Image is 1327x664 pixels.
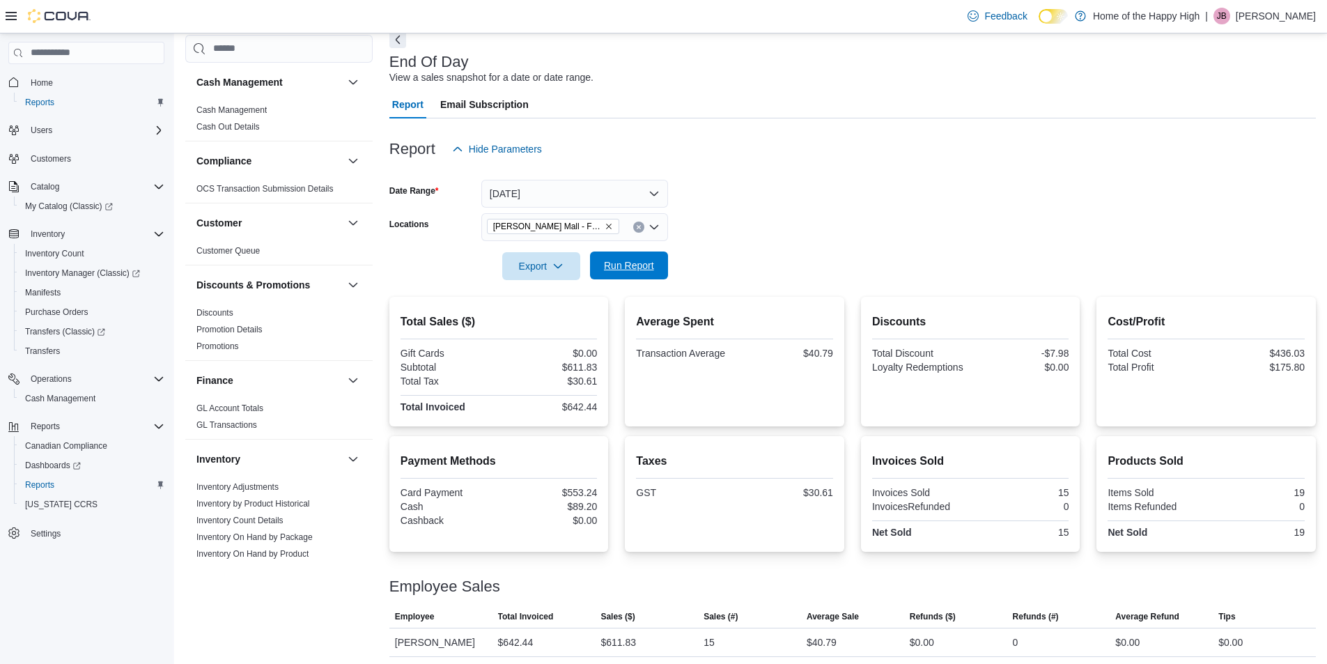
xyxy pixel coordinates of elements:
div: 15 [704,634,715,651]
span: My Catalog (Classic) [25,201,113,212]
div: 0 [1013,634,1018,651]
span: Transfers [25,346,60,357]
span: Operations [31,373,72,385]
span: Reports [25,479,54,491]
h2: Cost/Profit [1108,314,1305,330]
h3: Inventory [196,452,240,466]
span: Canadian Compliance [20,438,164,454]
button: Customer [345,215,362,231]
button: Operations [25,371,77,387]
span: Tips [1218,611,1235,622]
span: Employee [395,611,435,622]
span: Inventory Manager (Classic) [20,265,164,281]
span: Cash Management [25,393,95,404]
button: Inventory [196,452,342,466]
div: $40.79 [738,348,833,359]
button: [DATE] [481,180,668,208]
h2: Products Sold [1108,453,1305,470]
div: Cash Management [185,102,373,141]
a: Inventory Manager (Classic) [14,263,170,283]
a: Promotion Details [196,325,263,334]
div: Total Profit [1108,362,1203,373]
span: Stettler - Stettler Mall - Fire & Flower [487,219,619,234]
span: Inventory Count [25,248,84,259]
img: Cova [28,9,91,23]
h3: Report [389,141,435,157]
span: Purchase Orders [25,307,88,318]
h3: Employee Sales [389,578,500,595]
a: [US_STATE] CCRS [20,496,103,513]
span: Catalog [25,178,164,195]
a: My Catalog (Classic) [14,196,170,216]
button: Hide Parameters [447,135,548,163]
a: Transfers (Classic) [20,323,111,340]
button: Reports [25,418,65,435]
span: Feedback [984,9,1027,23]
span: JB [1217,8,1227,24]
button: Compliance [345,153,362,169]
span: Email Subscription [440,91,529,118]
span: [US_STATE] CCRS [25,499,98,510]
div: 19 [1209,487,1305,498]
span: Washington CCRS [20,496,164,513]
span: [PERSON_NAME] Mall - Fire & Flower [493,219,602,233]
button: Export [502,252,580,280]
button: Purchase Orders [14,302,170,322]
input: Dark Mode [1039,9,1068,24]
span: Settings [25,524,164,541]
a: OCS Transaction Submission Details [196,184,334,194]
span: OCS Transaction Submission Details [196,183,334,194]
label: Date Range [389,185,439,196]
a: My Catalog (Classic) [20,198,118,215]
nav: Complex example [8,67,164,580]
div: $0.00 [1115,634,1140,651]
span: Inventory Count [20,245,164,262]
a: Dashboards [14,456,170,475]
h2: Average Spent [636,314,833,330]
span: Inventory On Hand by Product [196,548,309,559]
span: Sales (#) [704,611,738,622]
div: $89.20 [502,501,597,512]
h2: Taxes [636,453,833,470]
span: Purchase Orders [20,304,164,321]
button: Compliance [196,154,342,168]
button: Users [3,121,170,140]
span: Average Refund [1115,611,1179,622]
div: 19 [1209,527,1305,538]
button: Reports [14,93,170,112]
button: Finance [196,373,342,387]
h3: Cash Management [196,75,283,89]
button: Finance [345,372,362,389]
div: $611.83 [600,634,636,651]
a: Inventory Manager (Classic) [20,265,146,281]
span: Inventory Manager (Classic) [25,268,140,279]
button: Reports [3,417,170,436]
div: [PERSON_NAME] [389,628,492,656]
div: 15 [973,527,1069,538]
div: Discounts & Promotions [185,304,373,360]
button: Home [3,72,170,93]
span: GL Transactions [196,419,257,431]
div: Total Cost [1108,348,1203,359]
div: $0.00 [502,515,597,526]
div: 0 [973,501,1069,512]
div: $30.61 [502,376,597,387]
button: Manifests [14,283,170,302]
div: $642.44 [498,634,534,651]
button: Catalog [3,177,170,196]
button: Transfers [14,341,170,361]
button: Cash Management [196,75,342,89]
div: Total Discount [872,348,968,359]
div: $0.00 [973,362,1069,373]
span: Users [31,125,52,136]
button: Clear input [633,222,644,233]
a: Inventory Count [20,245,90,262]
button: Operations [3,369,170,389]
a: Reports [20,477,60,493]
a: Manifests [20,284,66,301]
span: Inventory Count Details [196,515,284,526]
div: Total Tax [401,376,496,387]
a: Customer Queue [196,246,260,256]
button: Reports [14,475,170,495]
